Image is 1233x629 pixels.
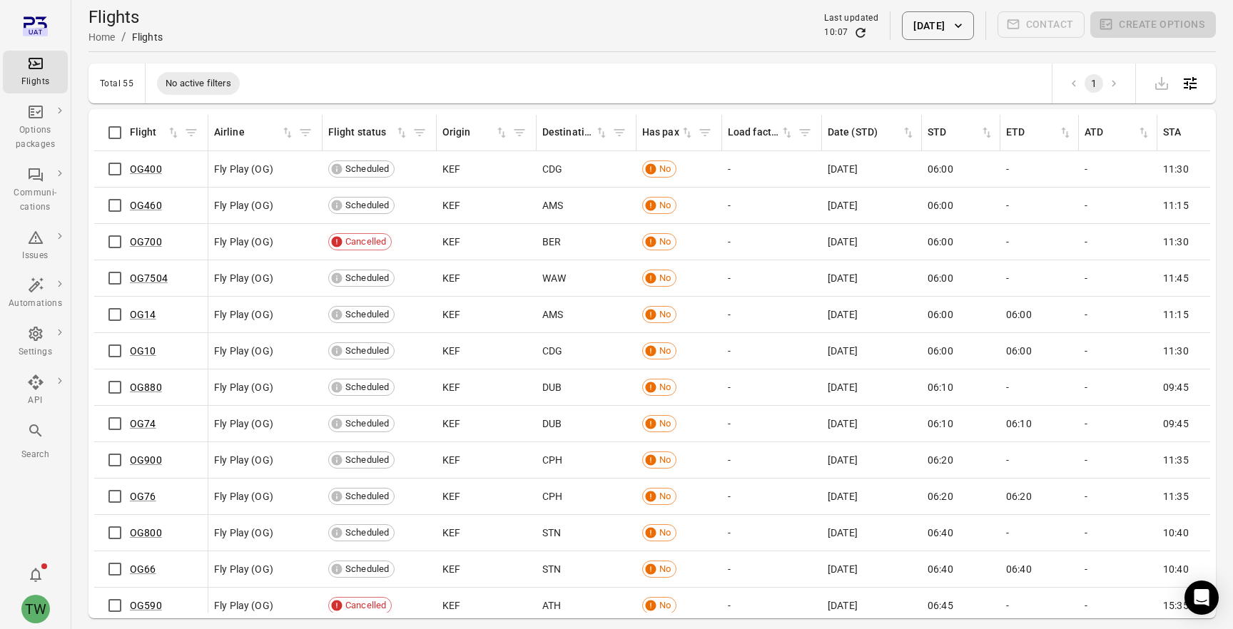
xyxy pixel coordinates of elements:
div: Communi-cations [9,186,62,215]
a: API [3,369,68,412]
span: 06:10 [1006,416,1032,431]
span: [DATE] [828,416,858,431]
span: 06:00 [1006,344,1032,358]
span: STA [1163,125,1229,140]
button: Notifications [21,561,50,589]
span: Scheduled [340,271,394,285]
span: DUB [542,380,562,394]
div: Sort by ETD in ascending order [1006,125,1072,140]
div: - [728,380,816,394]
a: Options packages [3,99,68,156]
span: KEF [442,235,460,249]
span: KEF [442,526,460,540]
div: Sort by date (STD) in ascending order [828,125,915,140]
div: Sort by airline in ascending order [214,125,295,140]
span: STN [542,562,561,576]
div: Sort by ATD in ascending order [1085,125,1151,140]
div: - [1085,598,1152,613]
span: 06:20 [928,453,953,467]
div: - [1085,307,1152,322]
span: 06:20 [928,489,953,503]
div: - [1085,198,1152,213]
span: KEF [442,416,460,431]
div: - [1006,162,1073,176]
span: [DATE] [828,344,858,358]
div: ATD [1085,125,1137,140]
a: OG700 [130,236,162,247]
span: No active filters [157,76,240,91]
span: Scheduled [340,526,394,540]
span: Fly Play (OG) [214,307,273,322]
div: - [1006,526,1073,540]
span: No [654,235,676,249]
span: Fly Play (OG) [214,198,273,213]
a: OG460 [130,200,162,211]
div: - [1085,235,1152,249]
a: OG7504 [130,272,168,284]
div: Sort by STD in ascending order [928,125,994,140]
div: Total 55 [100,78,133,88]
div: Flights [9,75,62,89]
div: Sort by destination in ascending order [542,125,609,140]
span: Fly Play (OG) [214,598,273,613]
span: Fly Play (OG) [214,344,273,358]
a: OG880 [130,382,162,393]
li: / [121,29,126,46]
button: Filter by airline [295,122,316,143]
div: Search [9,448,62,462]
button: Filter by flight [181,122,202,143]
span: 06:20 [1006,489,1032,503]
div: - [1085,416,1152,431]
button: page 1 [1085,74,1103,93]
button: Filter by flight status [409,122,430,143]
span: KEF [442,489,460,503]
span: DUB [542,416,562,431]
span: KEF [442,453,460,467]
span: No [654,271,676,285]
div: - [728,307,816,322]
span: 06:40 [928,526,953,540]
span: 11:30 [1163,162,1189,176]
div: Sort by load factor in ascending order [728,125,794,140]
span: Filter by has pax [694,122,716,143]
span: ATH [542,598,561,613]
span: 06:40 [928,562,953,576]
span: [DATE] [828,307,858,322]
span: Fly Play (OG) [214,162,273,176]
div: - [728,271,816,285]
div: Airline [214,125,280,140]
span: 11:15 [1163,307,1189,322]
a: OG76 [130,491,156,502]
div: - [1085,344,1152,358]
span: Filter by origin [509,122,530,143]
span: Airline [214,125,295,140]
button: Filter by load factor [794,122,816,143]
div: - [728,489,816,503]
span: KEF [442,598,460,613]
span: No [654,526,676,540]
span: [DATE] [828,562,858,576]
div: ETD [1006,125,1058,140]
button: Refresh data [853,26,868,40]
div: - [728,198,816,213]
a: Communi-cations [3,162,68,219]
span: 11:45 [1163,271,1189,285]
span: 11:35 [1163,489,1189,503]
span: 06:00 [928,344,953,358]
span: [DATE] [828,489,858,503]
div: Flight [130,125,166,140]
span: No [654,416,676,431]
span: 09:45 [1163,416,1189,431]
span: 06:00 [928,271,953,285]
span: Destination [542,125,609,140]
a: OG74 [130,418,156,429]
div: - [1006,271,1073,285]
span: KEF [442,162,460,176]
a: Flights [3,51,68,93]
div: - [728,235,816,249]
span: [DATE] [828,526,858,540]
div: Date (STD) [828,125,901,140]
span: CPH [542,453,562,467]
div: STA [1163,125,1215,140]
span: Fly Play (OG) [214,526,273,540]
